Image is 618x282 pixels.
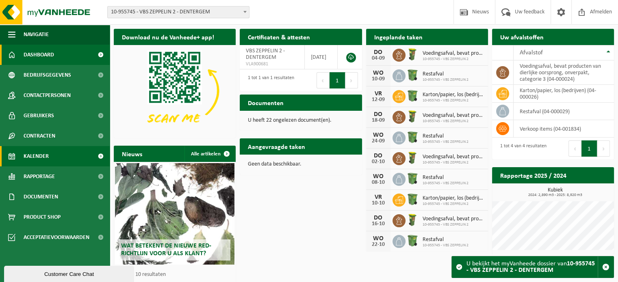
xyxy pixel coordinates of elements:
[240,95,292,110] h2: Documenten
[370,173,386,180] div: WO
[114,45,236,136] img: Download de VHEPlus App
[24,207,61,227] span: Product Shop
[405,68,419,82] img: WB-0370-HPE-GN-50
[466,260,595,273] strong: 10-955745 - VBS ZEPPELIN 2 - DENTERGEM
[370,235,386,242] div: WO
[405,213,419,227] img: WB-0060-HPE-GN-50
[24,105,54,126] span: Gebruikers
[246,61,298,67] span: VLA900681
[514,103,614,120] td: restafval (04-000029)
[370,159,386,165] div: 02-10
[423,71,468,77] span: Restafval
[466,256,598,278] div: U bekijkt het myVanheede dossier van
[370,49,386,56] div: DO
[24,24,49,45] span: Navigatie
[423,119,484,124] span: 10-955745 - VBS ZEPPELIN 2
[405,151,419,165] img: WB-0060-HPE-GN-50
[24,126,55,146] span: Contracten
[423,160,484,165] span: 10-955745 - VBS ZEPPELIN 2
[370,111,386,118] div: DO
[423,202,484,207] span: 10-955745 - VBS ZEPPELIN 2
[114,29,222,45] h2: Download nu de Vanheede+ app!
[405,172,419,185] img: WB-0370-HPE-GN-50
[423,216,484,222] span: Voedingsafval, bevat producten van dierlijke oorsprong, onverpakt, categorie 3
[423,174,468,181] span: Restafval
[423,181,468,186] span: 10-955745 - VBS ZEPPELIN 2
[597,140,610,157] button: Next
[423,112,484,119] span: Voedingsafval, bevat producten van dierlijke oorsprong, onverpakt, categorie 3
[24,85,71,105] span: Contactpersonen
[405,234,419,248] img: WB-0370-HPE-GN-50
[330,72,345,88] button: 1
[370,221,386,227] div: 16-10
[423,154,484,160] span: Voedingsafval, bevat producten van dierlijke oorsprong, onverpakt, categorie 3
[514,60,614,85] td: voedingsafval, bevat producten van dierlijke oorsprong, onverpakt, categorie 3 (04-000024)
[370,138,386,144] div: 24-09
[184,146,235,162] a: Alle artikelen
[405,89,419,103] img: WB-0370-HPE-GN-50
[370,242,386,248] div: 22-10
[4,264,136,282] iframe: chat widget
[496,193,614,197] span: 2024: 2,890 m3 - 2025: 8,920 m3
[370,90,386,97] div: VR
[24,65,71,85] span: Bedrijfsgegevens
[553,183,613,199] a: Bekijk rapportage
[496,140,546,157] div: 1 tot 4 van 4 resultaten
[405,130,419,144] img: WB-0370-HPE-GN-50
[345,72,358,88] button: Next
[423,77,468,82] span: 10-955745 - VBS ZEPPELIN 2
[370,194,386,200] div: VR
[114,146,150,161] h2: Nieuws
[370,153,386,159] div: DO
[492,29,552,45] h2: Uw afvalstoffen
[423,140,468,144] span: 10-955745 - VBS ZEPPELIN 2
[492,167,575,183] h2: Rapportage 2025 / 2024
[24,166,55,187] span: Rapportage
[107,6,249,18] span: 10-955745 - VBS ZEPPELIN 2 - DENTERGEM
[405,192,419,206] img: WB-0370-HPE-GN-50
[108,6,249,18] span: 10-955745 - VBS ZEPPELIN 2 - DENTERGEM
[305,45,338,69] td: [DATE]
[248,118,353,123] p: U heeft 22 ongelezen document(en).
[423,92,484,98] span: Karton/papier, los (bedrijven)
[568,140,581,157] button: Previous
[423,195,484,202] span: Karton/papier, los (bedrijven)
[115,163,234,265] a: Wat betekent de nieuwe RED-richtlijn voor u als klant?
[423,237,468,243] span: Restafval
[496,187,614,197] h3: Kubiek
[423,243,468,248] span: 10-955745 - VBS ZEPPELIN 2
[423,133,468,140] span: Restafval
[514,85,614,103] td: karton/papier, los (bedrijven) (04-000026)
[317,72,330,88] button: Previous
[423,98,484,103] span: 10-955745 - VBS ZEPPELIN 2
[244,71,294,89] div: 1 tot 1 van 1 resultaten
[370,76,386,82] div: 10-09
[370,180,386,185] div: 08-10
[370,215,386,221] div: DO
[405,110,419,123] img: WB-0060-HPE-GN-50
[240,29,318,45] h2: Certificaten & attesten
[423,57,484,62] span: 10-955745 - VBS ZEPPELIN 2
[370,70,386,76] div: WO
[370,118,386,123] div: 18-09
[514,120,614,138] td: verkoop items (04-001834)
[370,200,386,206] div: 10-10
[423,50,484,57] span: Voedingsafval, bevat producten van dierlijke oorsprong, onverpakt, categorie 3
[240,138,313,154] h2: Aangevraagde taken
[366,29,431,45] h2: Ingeplande taken
[520,50,543,56] span: Afvalstof
[423,222,484,227] span: 10-955745 - VBS ZEPPELIN 2
[370,56,386,61] div: 04-09
[370,97,386,103] div: 12-09
[405,47,419,61] img: WB-0060-HPE-GN-50
[122,272,232,278] p: 1 van 10 resultaten
[121,243,211,257] span: Wat betekent de nieuwe RED-richtlijn voor u als klant?
[24,227,89,248] span: Acceptatievoorwaarden
[24,187,58,207] span: Documenten
[370,132,386,138] div: WO
[581,140,597,157] button: 1
[24,45,54,65] span: Dashboard
[24,146,49,166] span: Kalender
[248,161,353,167] p: Geen data beschikbaar.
